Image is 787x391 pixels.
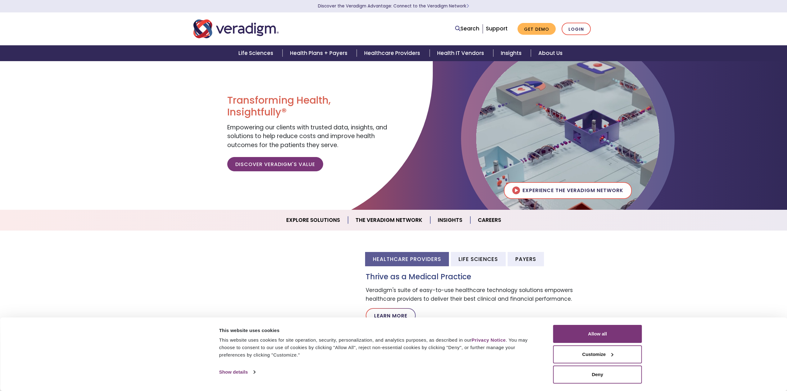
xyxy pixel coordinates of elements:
span: Learn More [466,3,469,9]
div: This website uses cookies for site operation, security, personalization, and analytics purposes, ... [219,336,539,359]
a: Careers [470,212,509,228]
div: This website uses cookies [219,327,539,334]
a: Get Demo [518,23,556,35]
a: Search [455,25,479,33]
a: Support [486,25,508,32]
a: Login [562,23,591,35]
h3: Thrive as a Medical Practice [366,272,594,281]
button: Deny [553,366,642,384]
a: Privacy Notice [472,337,506,343]
button: Customize [553,345,642,363]
span: Empowering our clients with trusted data, insights, and solutions to help reduce costs and improv... [227,123,387,149]
a: Explore Solutions [279,212,348,228]
a: About Us [531,45,570,61]
a: Healthcare Providers [357,45,429,61]
a: Health IT Vendors [430,45,493,61]
p: Veradigm's suite of easy-to-use healthcare technology solutions empowers healthcare providers to ... [366,286,594,303]
a: Insights [493,45,531,61]
a: Life Sciences [231,45,283,61]
img: Veradigm logo [193,19,279,39]
a: Learn More [366,308,416,323]
li: Life Sciences [451,252,506,266]
a: Insights [430,212,470,228]
a: Show details [219,367,255,377]
a: Discover Veradigm's Value [227,157,323,171]
h1: Transforming Health, Insightfully® [227,94,389,118]
li: Healthcare Providers [365,252,449,266]
button: Allow all [553,325,642,343]
li: Payers [508,252,544,266]
a: The Veradigm Network [348,212,430,228]
a: Health Plans + Payers [283,45,357,61]
a: Discover the Veradigm Advantage: Connect to the Veradigm NetworkLearn More [318,3,469,9]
